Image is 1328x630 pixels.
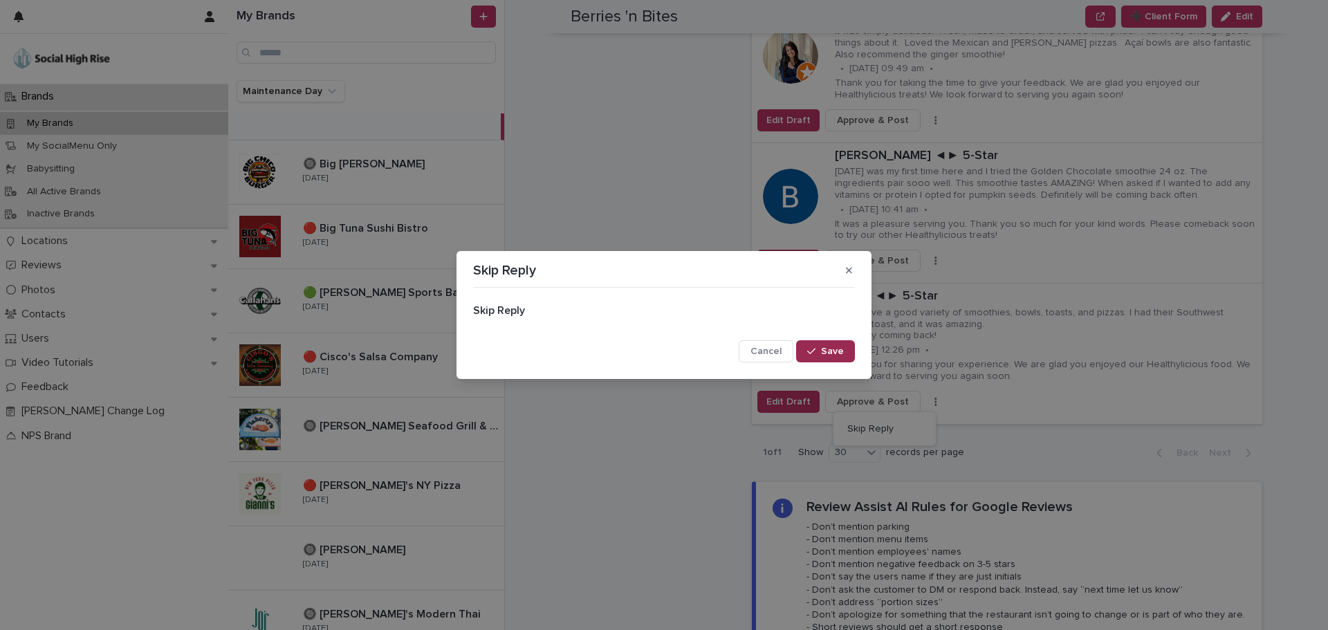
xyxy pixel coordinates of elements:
button: Cancel [739,340,793,362]
h2: Skip Reply [473,304,855,317]
span: Save [821,346,844,356]
button: Save [796,340,855,362]
p: Skip Reply [473,262,536,279]
span: Cancel [750,346,782,356]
